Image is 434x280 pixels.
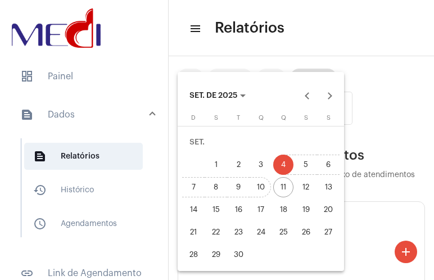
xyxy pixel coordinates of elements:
div: 18 [273,200,293,220]
button: 23 de setembro de 2025 [227,221,250,243]
div: 26 [296,222,316,242]
span: S [327,115,331,121]
button: 6 de setembro de 2025 [317,153,340,176]
div: 12 [296,177,316,197]
div: 17 [251,200,271,220]
div: 15 [206,200,226,220]
button: 14 de setembro de 2025 [182,198,205,221]
button: 13 de setembro de 2025 [317,176,340,198]
button: 20 de setembro de 2025 [317,198,340,221]
div: 21 [183,222,204,242]
button: 12 de setembro de 2025 [295,176,317,198]
button: 28 de setembro de 2025 [182,243,205,266]
button: 17 de setembro de 2025 [250,198,272,221]
button: 30 de setembro de 2025 [227,243,250,266]
button: 25 de setembro de 2025 [272,221,295,243]
span: Q [281,115,286,121]
span: Q [259,115,264,121]
button: 16 de setembro de 2025 [227,198,250,221]
div: 30 [228,245,248,265]
div: 2 [228,155,248,175]
button: Next month [319,84,341,107]
div: 1 [206,155,226,175]
div: 14 [183,200,204,220]
div: 10 [251,177,271,197]
button: 29 de setembro de 2025 [205,243,227,266]
button: 21 de setembro de 2025 [182,221,205,243]
div: 29 [206,245,226,265]
button: 5 de setembro de 2025 [295,153,317,176]
span: T [237,115,240,121]
button: 15 de setembro de 2025 [205,198,227,221]
div: 20 [318,200,338,220]
span: SET. DE 2025 [189,92,237,100]
button: 26 de setembro de 2025 [295,221,317,243]
div: 7 [183,177,204,197]
div: 23 [228,222,248,242]
button: Previous month [296,84,319,107]
div: 24 [251,222,271,242]
span: D [191,115,196,121]
div: 5 [296,155,316,175]
div: 25 [273,222,293,242]
button: 3 de setembro de 2025 [250,153,272,176]
button: 1 de setembro de 2025 [205,153,227,176]
button: 2 de setembro de 2025 [227,153,250,176]
button: 11 de setembro de 2025 [272,176,295,198]
div: 16 [228,200,248,220]
div: 4 [273,155,293,175]
button: 7 de setembro de 2025 [182,176,205,198]
div: 19 [296,200,316,220]
span: S [304,115,308,121]
div: 27 [318,222,338,242]
div: 8 [206,177,226,197]
button: 8 de setembro de 2025 [205,176,227,198]
div: 11 [273,177,293,197]
div: 9 [228,177,248,197]
span: S [214,115,218,121]
button: 4 de setembro de 2025 [272,153,295,176]
button: 22 de setembro de 2025 [205,221,227,243]
td: SET. [182,131,340,153]
div: 3 [251,155,271,175]
button: 24 de setembro de 2025 [250,221,272,243]
div: 13 [318,177,338,197]
div: 6 [318,155,338,175]
div: 22 [206,222,226,242]
button: 10 de setembro de 2025 [250,176,272,198]
button: Choose month and year [180,84,255,107]
button: 9 de setembro de 2025 [227,176,250,198]
button: 27 de setembro de 2025 [317,221,340,243]
div: 28 [183,245,204,265]
button: 18 de setembro de 2025 [272,198,295,221]
button: 19 de setembro de 2025 [295,198,317,221]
